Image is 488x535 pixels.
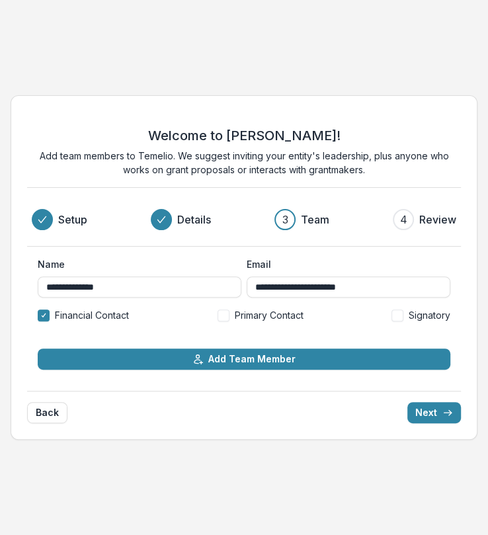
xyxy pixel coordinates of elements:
h2: Welcome to [PERSON_NAME]! [148,128,341,144]
span: Signatory [409,308,450,322]
h3: Setup [58,212,87,227]
button: Back [27,402,67,423]
label: Email [247,257,442,271]
h3: Review [419,212,456,227]
button: Next [407,402,461,423]
h3: Details [177,212,211,227]
div: Progress [32,209,456,230]
div: 4 [400,212,407,227]
span: Financial Contact [55,308,129,322]
h3: Team [301,212,329,227]
span: Primary Contact [235,308,304,322]
p: Add team members to Temelio. We suggest inviting your entity's leadership, plus anyone who works ... [27,149,461,177]
button: Add Team Member [38,349,450,370]
label: Name [38,257,233,271]
div: 3 [282,212,288,227]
